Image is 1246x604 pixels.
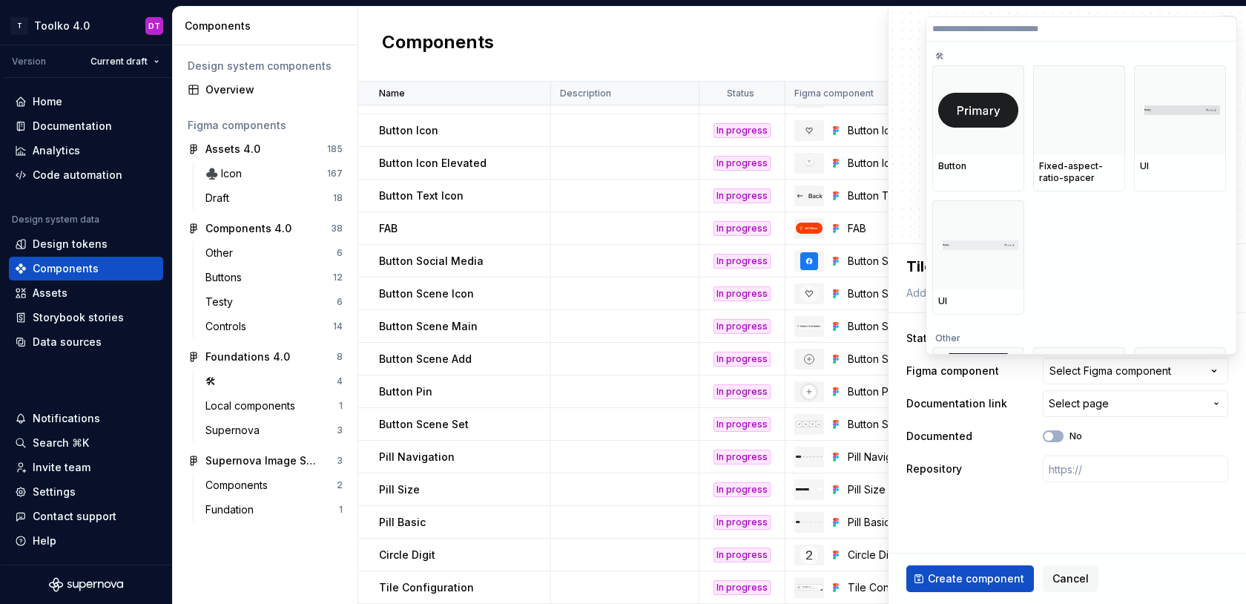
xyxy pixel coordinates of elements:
[938,295,1018,307] div: UI
[1140,160,1220,172] div: UI
[938,160,1018,172] div: Button
[932,324,1226,347] div: Other
[932,42,1226,65] div: 🛠
[1039,160,1119,184] div: Fixed-aspect-ratio-spacer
